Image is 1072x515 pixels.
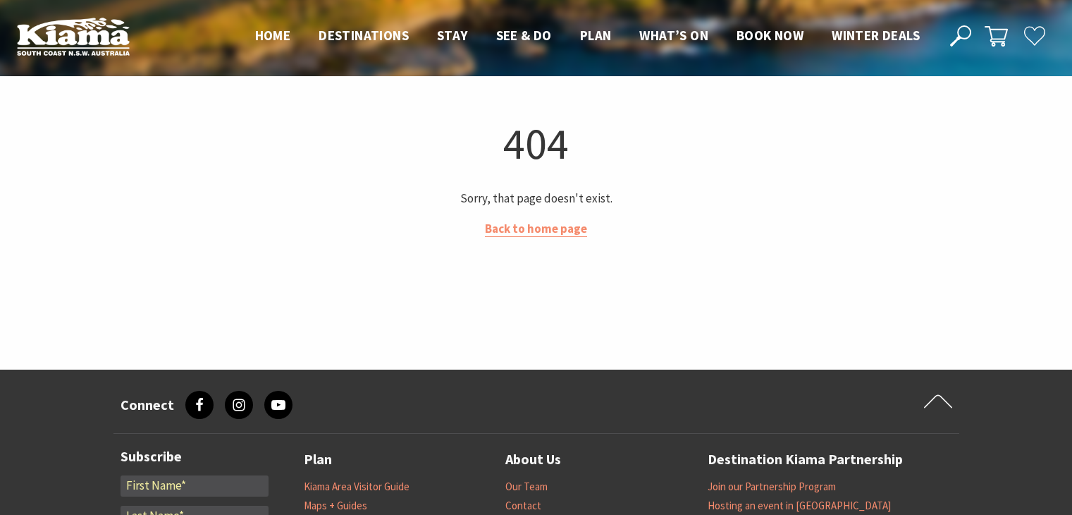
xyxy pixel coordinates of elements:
[241,25,934,48] nav: Main Menu
[304,448,332,471] a: Plan
[304,499,367,513] a: Maps + Guides
[505,480,548,494] a: Our Team
[121,396,174,413] h3: Connect
[708,448,903,471] a: Destination Kiama Partnership
[505,448,561,471] a: About Us
[437,27,468,44] span: Stay
[255,27,291,44] span: Home
[708,499,891,513] a: Hosting an event in [GEOGRAPHIC_DATA]
[485,221,587,237] a: Back to home page
[832,27,920,44] span: Winter Deals
[17,17,130,56] img: Kiama Logo
[119,189,954,208] p: Sorry, that page doesn't exist.
[580,27,612,44] span: Plan
[496,27,552,44] span: See & Do
[121,448,269,465] h3: Subscribe
[121,475,269,497] input: First Name*
[304,480,409,494] a: Kiama Area Visitor Guide
[737,27,803,44] span: Book now
[639,27,708,44] span: What’s On
[319,27,409,44] span: Destinations
[119,115,954,172] h1: 404
[708,480,836,494] a: Join our Partnership Program
[505,499,541,513] a: Contact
